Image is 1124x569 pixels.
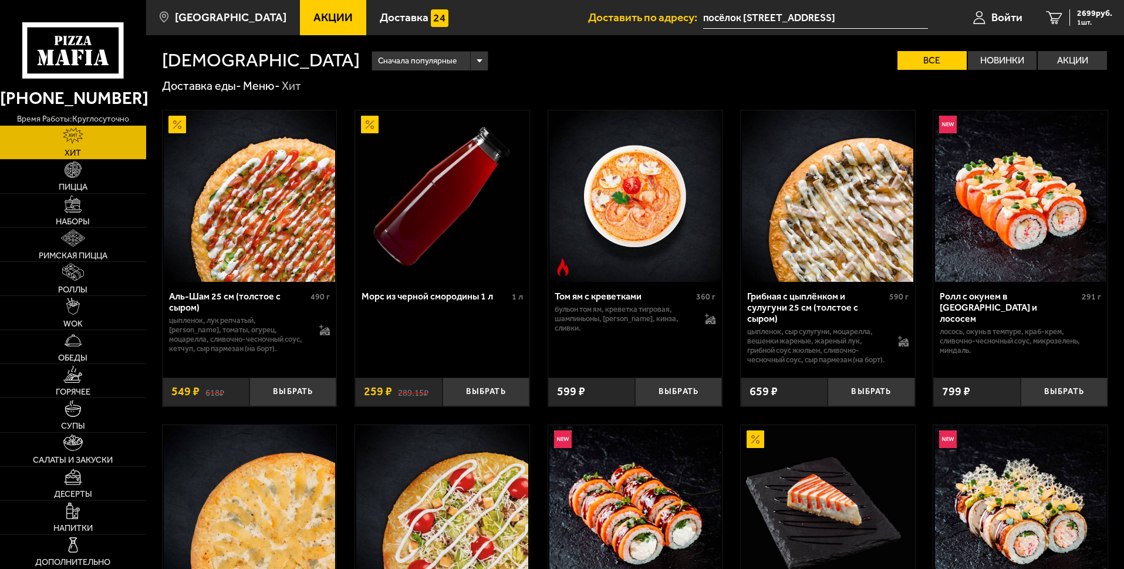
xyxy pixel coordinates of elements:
a: Меню- [243,79,280,93]
img: Акционный [168,116,186,133]
label: Новинки [968,51,1037,70]
a: Доставка еды- [162,79,241,93]
img: Новинка [939,116,957,133]
div: Грибная с цыплёнком и сулугуни 25 см (толстое с сыром) [747,291,886,324]
span: 490 г [310,292,330,302]
a: Грибная с цыплёнком и сулугуни 25 см (толстое с сыром) [741,110,915,282]
span: Пицца [59,183,87,191]
a: Острое блюдоТом ям с креветками [548,110,723,282]
button: Выбрать [249,378,336,406]
img: 15daf4d41897b9f0e9f617042186c801.svg [431,9,448,27]
img: Том ям с креветками [549,110,721,282]
s: 618 ₽ [205,386,224,398]
span: 599 ₽ [557,386,585,398]
a: АкционныйАль-Шам 25 см (толстое с сыром) [163,110,337,282]
img: Аль-Шам 25 см (толстое с сыром) [164,110,335,282]
span: Наборы [56,217,90,226]
span: Салаты и закуски [33,456,113,464]
img: Акционный [361,116,379,133]
a: НовинкаРолл с окунем в темпуре и лососем [933,110,1108,282]
span: 549 ₽ [171,386,200,398]
span: Войти [991,12,1022,23]
span: Десерты [54,490,92,499]
p: цыпленок, лук репчатый, [PERSON_NAME], томаты, огурец, моцарелла, сливочно-чесночный соус, кетчуп... [169,316,308,353]
div: Хит [282,79,301,94]
div: Аль-Шам 25 см (толстое с сыром) [169,291,308,313]
span: 590 г [889,292,909,302]
span: 291 г [1082,292,1101,302]
div: Ролл с окунем в [GEOGRAPHIC_DATA] и лососем [940,291,1079,324]
span: Сначала популярные [378,50,457,72]
span: Обеды [58,353,87,362]
span: Доставить по адресу: [588,12,703,23]
span: 659 ₽ [750,386,778,398]
span: 360 г [696,292,715,302]
a: АкционныйМорс из черной смородины 1 л [355,110,529,282]
span: посёлок Парголово, Комендантский проспект, 140 [703,7,928,29]
span: 799 ₽ [942,386,970,398]
span: 259 ₽ [364,386,392,398]
p: цыпленок, сыр сулугуни, моцарелла, вешенки жареные, жареный лук, грибной соус Жюльен, сливочно-че... [747,327,886,365]
button: Выбрать [828,378,914,406]
span: Римская пицца [39,251,107,260]
div: Морс из черной смородины 1 л [362,291,509,302]
span: Акции [313,12,353,23]
span: Хит [65,149,81,157]
span: 1 л [512,292,523,302]
p: лосось, окунь в темпуре, краб-крем, сливочно-чесночный соус, микрозелень, миндаль. [940,327,1101,355]
s: 289.15 ₽ [398,386,428,398]
img: Новинка [554,430,572,448]
label: Все [897,51,967,70]
h1: [DEMOGRAPHIC_DATA] [162,51,360,70]
span: Роллы [58,285,87,294]
img: Острое блюдо [554,258,572,276]
span: 2699 руб. [1077,9,1112,18]
img: Ролл с окунем в темпуре и лососем [935,110,1106,282]
label: Акции [1038,51,1107,70]
span: WOK [63,319,83,328]
button: Выбрать [635,378,722,406]
img: Новинка [939,430,957,448]
span: Дополнительно [35,558,110,567]
input: Ваш адрес доставки [703,7,928,29]
button: Выбрать [443,378,529,406]
div: Том ям с креветками [555,291,694,302]
p: бульон том ям, креветка тигровая, шампиньоны, [PERSON_NAME], кинза, сливки. [555,305,694,333]
img: Акционный [747,430,764,448]
button: Выбрать [1021,378,1108,406]
img: Морс из черной смородины 1 л [356,110,528,282]
span: Напитки [53,524,93,533]
span: 1 шт. [1077,19,1112,26]
img: Грибная с цыплёнком и сулугуни 25 см (толстое с сыром) [742,110,913,282]
span: Горячее [56,388,90,396]
span: [GEOGRAPHIC_DATA] [175,12,286,23]
span: Доставка [380,12,428,23]
span: Супы [61,422,85,430]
